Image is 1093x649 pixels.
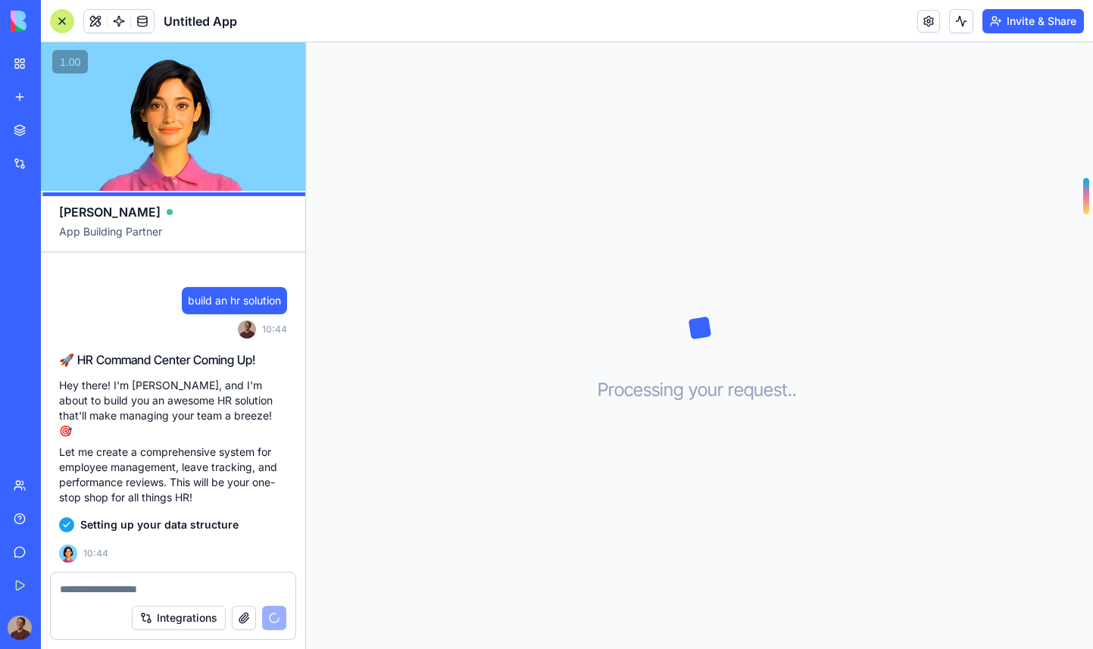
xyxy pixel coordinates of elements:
h3: Processing your request [598,378,801,402]
span: Setting up your data structure [80,517,239,532]
img: logo [11,11,105,32]
button: Integrations [132,606,226,630]
img: ACg8ocLUYjnuw8hbAKSeZIS4-zlYmbTElr8wOiWMnaifGyUSMw3sg4w=s96-c [238,320,256,339]
span: App Building Partner [59,224,287,251]
img: Ella_00000_wcx2te.png [59,544,77,563]
span: [PERSON_NAME] [59,203,161,221]
span: . [788,378,792,402]
img: ACg8ocLUYjnuw8hbAKSeZIS4-zlYmbTElr8wOiWMnaifGyUSMw3sg4w=s96-c [8,616,32,640]
span: Untitled App [164,12,237,30]
span: build an hr solution [188,293,281,308]
span: . [792,378,797,402]
h2: 🚀 HR Command Center Coming Up! [59,351,287,369]
span: 10:44 [83,548,108,560]
p: Let me create a comprehensive system for employee management, leave tracking, and performance rev... [59,445,287,505]
p: Hey there! I'm [PERSON_NAME], and I'm about to build you an awesome HR solution that'll make mana... [59,378,287,438]
button: Invite & Share [982,9,1084,33]
span: 10:44 [262,323,287,335]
